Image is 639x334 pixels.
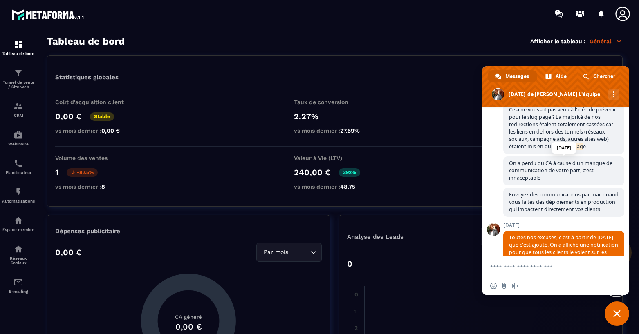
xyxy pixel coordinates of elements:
[511,283,518,289] span: Message audio
[290,248,308,257] input: Search for option
[505,70,529,82] span: Messages
[13,68,23,78] img: formation
[2,209,35,238] a: automationsautomationsEspace membre
[2,142,35,146] p: Webinaire
[2,199,35,203] p: Automatisations
[55,99,137,105] p: Coût d'acquisition client
[556,70,567,82] span: Aide
[55,167,58,177] p: 1
[294,183,376,190] p: vs mois dernier :
[2,289,35,294] p: E-mailing
[488,70,537,82] a: Messages
[347,233,481,240] p: Analyse des Leads
[339,168,360,177] p: 392%
[294,99,376,105] p: Taux de conversion
[294,127,376,134] p: vs mois dernier :
[590,38,623,45] p: Général
[2,170,35,175] p: Planificateur
[354,325,358,331] tspan: 2
[256,243,322,262] div: Search for option
[2,256,35,265] p: Réseaux Sociaux
[490,256,605,277] textarea: Entrez votre message...
[530,38,585,45] p: Afficher le tableau :
[509,106,616,150] span: Cela ne vous ait pas venu à l'idée de prévenir pour le slug page ? La majorité de nos redirection...
[55,247,82,257] p: 0,00 €
[538,70,575,82] a: Aide
[340,183,355,190] span: 48.75
[501,283,507,289] span: Envoyer un fichier
[2,271,35,300] a: emailemailE-mailing
[101,127,120,134] span: 0,00 €
[13,277,23,287] img: email
[509,234,618,263] span: Toutes nos excuses, c'est à partir de [DATE] que c'est ajouté. On a affiché une notification pour...
[294,155,376,161] p: Valeur à Vie (LTV)
[2,124,35,152] a: automationsautomationsWebinaire
[13,101,23,111] img: formation
[2,95,35,124] a: formationformationCRM
[262,248,290,257] span: Par mois
[55,227,322,235] p: Dépenses publicitaire
[354,308,357,314] tspan: 1
[13,40,23,49] img: formation
[55,155,137,161] p: Volume des ventes
[593,70,615,82] span: Chercher
[55,183,137,190] p: vs mois dernier :
[481,227,614,246] div: Search for option
[2,51,35,56] p: Tableau de bord
[490,283,497,289] span: Insérer un emoji
[294,111,376,121] p: 2.27%
[11,7,85,22] img: logo
[2,80,35,89] p: Tunnel de vente / Site web
[13,158,23,168] img: scheduler
[2,181,35,209] a: automationsautomationsAutomatisations
[2,33,35,62] a: formationformationTableau de bord
[13,216,23,225] img: automations
[101,183,105,190] span: 8
[294,167,331,177] p: 240,00 €
[509,191,619,213] span: Envoyez des communications par mail quand vous faites des déploiements en production qui impacten...
[2,113,35,118] p: CRM
[67,168,98,177] p: -87.5%
[576,70,623,82] a: Chercher
[90,112,114,121] p: Stable
[503,223,624,228] span: [DATE]
[13,244,23,254] img: social-network
[347,259,352,269] p: 0
[340,127,360,134] span: 27.59%
[354,291,358,298] tspan: 0
[47,36,125,47] h3: Tableau de bord
[605,301,629,326] a: Fermer le chat
[2,62,35,95] a: formationformationTunnel de vente / Site web
[55,127,137,134] p: vs mois dernier :
[13,187,23,197] img: automations
[2,152,35,181] a: schedulerschedulerPlanificateur
[2,227,35,232] p: Espace membre
[13,130,23,140] img: automations
[55,73,119,81] p: Statistiques globales
[2,238,35,271] a: social-networksocial-networkRéseaux Sociaux
[55,111,82,121] p: 0,00 €
[509,160,612,181] span: On a perdu du CA à cause d'un manque de communication de votre part, c'est innaceptable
